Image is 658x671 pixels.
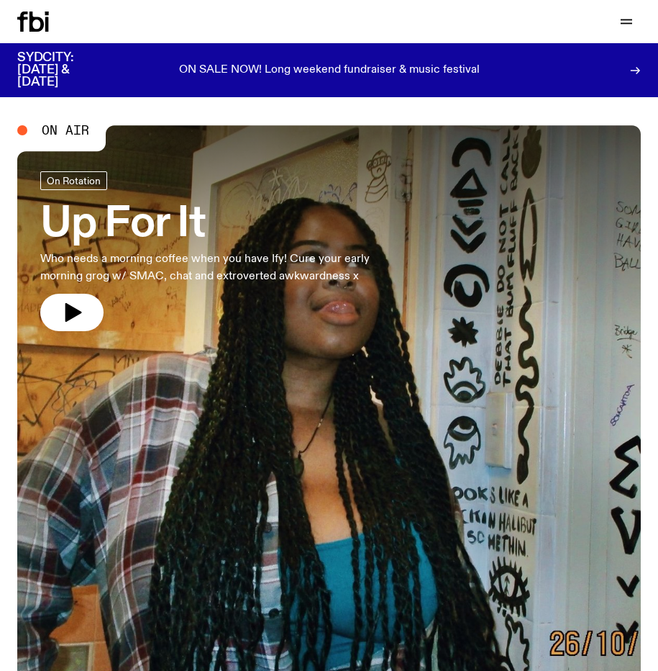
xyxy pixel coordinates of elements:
[17,52,109,89] h3: SYDCITY: [DATE] & [DATE]
[47,176,101,186] span: On Rotation
[40,171,107,190] a: On Rotation
[42,124,89,137] span: On Air
[179,64,480,77] p: ON SALE NOW! Long weekend fundraiser & music festival
[40,251,408,285] p: Who needs a morning coffee when you have Ify! Cure your early morning grog w/ SMAC, chat and extr...
[40,204,408,245] h3: Up For It
[40,171,408,331] a: Up For ItWho needs a morning coffee when you have Ify! Cure your early morning grog w/ SMAC, chat...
